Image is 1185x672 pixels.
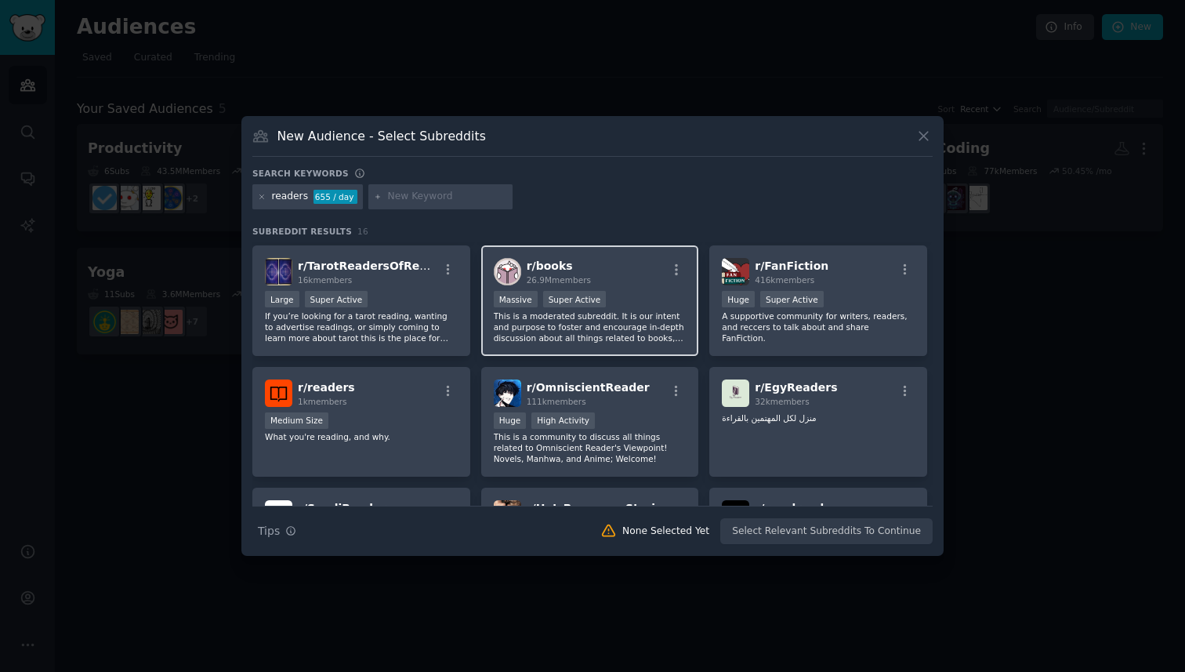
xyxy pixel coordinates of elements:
span: Subreddit Results [252,226,352,237]
div: Huge [494,412,527,429]
img: readers [265,380,292,407]
img: EgyReaders [722,380,749,407]
span: r/ OmniscientReader [527,381,650,394]
span: 16k members [298,275,352,285]
p: A supportive community for writers, readers, and reccers to talk about and share FanFiction. [722,311,915,343]
button: Tips [252,518,302,545]
p: What you're reading, and why. [265,431,458,442]
div: Massive [494,291,538,307]
p: This is a moderated subreddit. It is our intent and purpose to foster and encourage in-depth disc... [494,311,687,343]
span: 1k members [298,397,347,406]
span: r/ TarotReadersOfReddit [298,260,444,272]
span: 26.9M members [527,275,591,285]
span: r/ royalroad [755,502,824,514]
span: 111k members [527,397,586,406]
div: Super Active [760,291,824,307]
div: Large [265,291,299,307]
h3: New Audience - Select Subreddits [277,128,486,144]
span: Tips [258,523,280,539]
p: If you’re looking for a tarot reading, wanting to advertise readings, or simply coming to learn m... [265,311,458,343]
p: منزل لكل المهتمين بالقراءة [722,412,915,423]
span: r/ Hot_Romance_Stories [527,502,669,514]
div: Medium Size [265,412,328,429]
h3: Search keywords [252,168,349,179]
input: New Keyword [388,190,507,204]
img: SaudiReaders [265,500,292,528]
span: r/ EgyReaders [755,381,837,394]
img: FanFiction [722,258,749,285]
div: readers [272,190,309,204]
span: r/ SaudiReaders [298,502,393,514]
div: Huge [722,291,755,307]
p: This is a community to discuss all things related to Omniscient Reader's Viewpoint! Novels, Manhw... [494,431,687,464]
img: Hot_Romance_Stories [494,500,521,528]
span: r/ books [527,260,573,272]
span: r/ FanFiction [755,260,828,272]
img: OmniscientReader [494,380,521,407]
div: Super Active [543,291,607,307]
img: books [494,258,521,285]
span: 416k members [755,275,814,285]
img: TarotReadersOfReddit [265,258,292,285]
div: High Activity [531,412,595,429]
div: Super Active [305,291,368,307]
div: 655 / day [313,190,357,204]
div: None Selected Yet [622,525,709,539]
span: 32k members [755,397,809,406]
span: r/ readers [298,381,355,394]
span: 16 [357,227,368,236]
img: royalroad [722,500,749,528]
